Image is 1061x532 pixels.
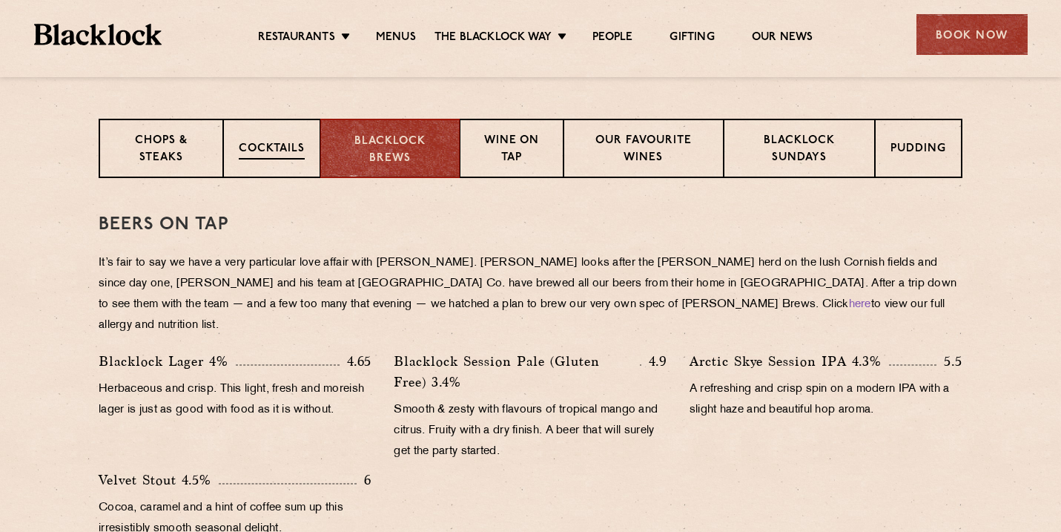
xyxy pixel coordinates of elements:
a: Gifting [670,30,714,47]
p: Chops & Steaks [115,133,208,168]
a: Menus [376,30,416,47]
p: Arctic Skye Session IPA 4.3% [690,351,889,372]
p: 4.9 [641,352,667,371]
img: BL_Textured_Logo-footer-cropped.svg [34,24,162,45]
p: 4.65 [340,352,371,371]
a: The Blacklock Way [434,30,552,47]
p: Pudding [890,141,946,160]
a: Restaurants [258,30,335,47]
p: Cocktails [239,141,305,160]
p: Blacklock Sundays [739,133,859,168]
p: Velvet Stout 4.5% [99,470,219,490]
p: Wine on Tap [475,133,548,168]
p: Our favourite wines [579,133,707,168]
p: Blacklock Lager 4% [99,351,236,372]
p: Blacklock Session Pale (Gluten Free) 3.4% [394,351,640,393]
a: Our News [752,30,813,47]
p: A refreshing and crisp spin on a modern IPA with a slight haze and beautiful hop aroma. [690,379,962,421]
p: Smooth & zesty with flavours of tropical mango and citrus. Fruity with a dry finish. A beer that ... [394,400,667,462]
p: 6 [357,470,371,490]
p: It’s fair to say we have a very particular love affair with [PERSON_NAME]. [PERSON_NAME] looks af... [99,253,962,336]
a: here [849,299,871,310]
h3: Beers on tap [99,215,962,234]
p: Blacklock Brews [336,134,444,167]
p: 5.5 [936,352,962,371]
p: Herbaceous and crisp. This light, fresh and moreish lager is just as good with food as it is with... [99,379,371,421]
a: People [592,30,632,47]
div: Book Now [916,14,1028,55]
